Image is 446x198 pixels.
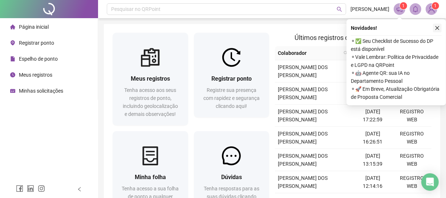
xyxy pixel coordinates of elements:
[278,175,328,189] span: [PERSON_NAME] DOS [PERSON_NAME]
[351,85,442,101] span: ⚬ 🚀 Em Breve, Atualização Obrigatória de Proposta Comercial
[135,174,166,181] span: Minha folha
[19,40,54,46] span: Registrar ponto
[412,6,419,12] span: bell
[194,33,269,117] a: Registrar pontoRegistre sua presença com rapidez e segurança clicando aqui!
[421,173,439,191] div: Open Intercom Messenger
[113,33,188,125] a: Meus registrosTenha acesso aos seus registros de ponto, incluindo geolocalização e demais observa...
[211,75,252,82] span: Registrar ponto
[342,48,349,58] span: search
[19,88,63,94] span: Minhas solicitações
[435,25,440,31] span: close
[10,24,15,29] span: home
[432,2,439,9] sup: Atualize o seu contato no menu Meus Dados
[392,105,431,127] td: REGISTRO WEB
[19,24,49,30] span: Página inicial
[350,5,389,13] span: [PERSON_NAME]
[353,149,393,171] td: [DATE] 13:15:39
[351,69,442,85] span: ⚬ 🤖 Agente QR: sua IA no Departamento Pessoal
[392,149,431,171] td: REGISTRO WEB
[426,4,437,15] img: 83956
[38,185,45,192] span: instagram
[203,87,260,109] span: Registre sua presença com rapidez e segurança clicando aqui!
[337,7,342,12] span: search
[295,34,412,41] span: Últimos registros de ponto sincronizados
[16,185,23,192] span: facebook
[221,174,242,181] span: Dúvidas
[402,3,405,8] span: 1
[278,64,328,78] span: [PERSON_NAME] DOS [PERSON_NAME]
[27,185,34,192] span: linkedin
[396,6,403,12] span: notification
[10,88,15,93] span: schedule
[392,127,431,149] td: REGISTRO WEB
[351,37,442,53] span: ⚬ ✅ Seu Checklist de Sucesso do DP está disponível
[351,24,377,32] span: Novidades !
[123,87,178,117] span: Tenha acesso aos seus registros de ponto, incluindo geolocalização e demais observações!
[344,51,348,55] span: search
[278,131,328,145] span: [PERSON_NAME] DOS [PERSON_NAME]
[131,75,170,82] span: Meus registros
[77,187,82,192] span: left
[400,2,407,9] sup: 1
[353,171,393,193] td: [DATE] 12:14:16
[278,109,328,122] span: [PERSON_NAME] DOS [PERSON_NAME]
[278,49,341,57] span: Colaborador
[10,40,15,45] span: environment
[10,56,15,61] span: file
[351,53,442,69] span: ⚬ Vale Lembrar: Política de Privacidade e LGPD na QRPoint
[278,153,328,167] span: [PERSON_NAME] DOS [PERSON_NAME]
[434,3,437,8] span: 1
[19,56,58,62] span: Espelho de ponto
[353,127,393,149] td: [DATE] 16:26:51
[353,105,393,127] td: [DATE] 17:22:59
[19,72,52,78] span: Meus registros
[278,86,328,100] span: [PERSON_NAME] DOS [PERSON_NAME]
[10,72,15,77] span: clock-circle
[392,171,431,193] td: REGISTRO WEB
